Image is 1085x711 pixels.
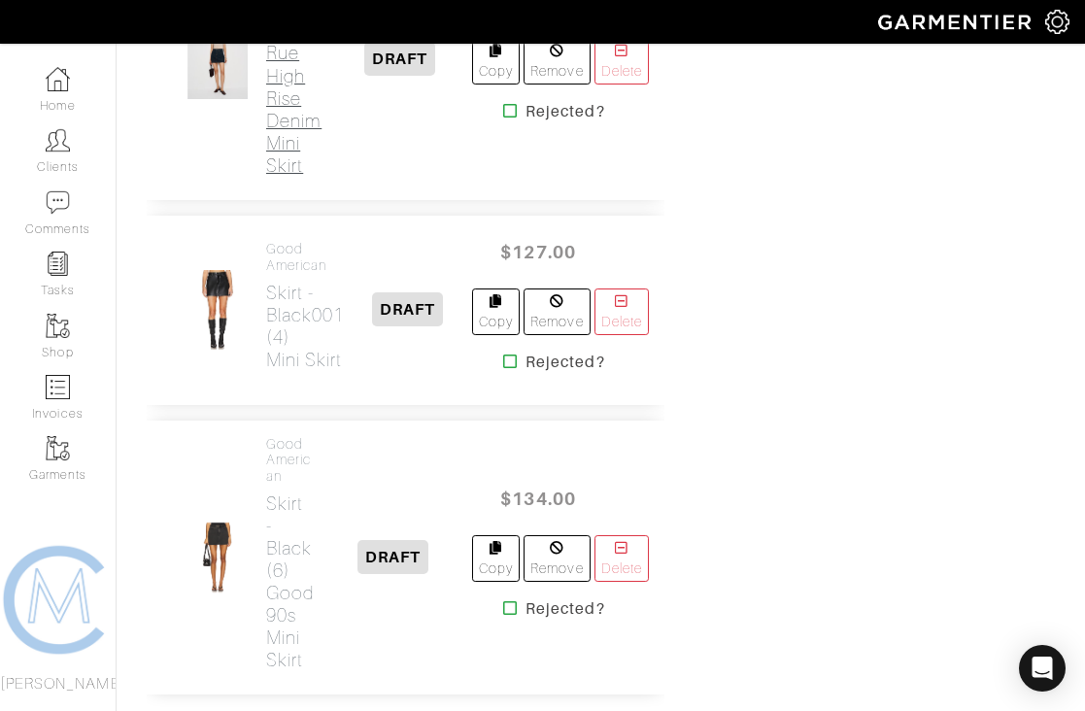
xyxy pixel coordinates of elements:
img: PMADrXCdR6sHAUXWdJQmXqEM [186,18,248,100]
img: garmentier-logo-header-white-b43fb05a5012e4ada735d5af1a66efaba907eab6374d6393d1fbf88cb4ef424d.png [868,5,1045,39]
a: Remove [524,288,590,335]
a: Copy [472,535,520,582]
a: Good American Skirt - Black001 (4)Mini Skirt [266,241,344,371]
img: comment-icon-a0a6a9ef722e966f86d9cbdc48e553b5cf19dbc54f86b18d962a5391bc8f6eb6.png [46,190,70,215]
a: Delete [594,288,649,335]
h2: Skirt - Black001 (4) Mini Skirt [266,282,344,371]
span: DRAFT [357,540,428,574]
img: N8CKw2CQ7ZEMYjnGgkpPF8CZ [193,517,242,598]
a: Copy [472,38,520,85]
a: Delete [594,38,649,85]
strong: Rejected? [526,351,604,374]
img: gear-icon-white-bd11855cb880d31180b6d7d6211b90ccbf57a29d726f0c71d8c61bd08dd39cc2.png [1045,10,1069,34]
a: Remove [524,535,590,582]
img: clients-icon-6bae9207a08558b7cb47a8932f037763ab4055f8c8b6bfacd5dc20c3e0201464.png [46,128,70,152]
img: 4XeEbLjTsTU7UwXGmEVagQTQ [192,269,242,351]
a: Delete [594,535,649,582]
strong: Rejected? [526,597,604,621]
img: dashboard-icon-dbcd8f5a0b271acd01030246c82b418ddd0df26cd7fceb0bd07c9910d44c42f6.png [46,67,70,91]
a: Copy [472,288,520,335]
a: Good American Skirt - Black (6)Good 90s Mini Skirt [266,436,314,672]
strong: Rejected? [526,100,604,123]
img: reminder-icon-8004d30b9f0a5d33ae49ab947aed9ed385cf756f9e5892f1edd6e32f2345188e.png [46,252,70,276]
div: Open Intercom Messenger [1019,645,1066,692]
a: Remove [524,38,590,85]
span: DRAFT [364,42,435,76]
h4: Good American [266,241,344,274]
span: $134.00 [480,478,596,520]
img: orders-icon-0abe47150d42831381b5fb84f609e132dff9fe21cb692f30cb5eec754e2cba89.png [46,375,70,399]
span: DRAFT [372,292,443,326]
h4: Good American [266,436,314,485]
img: garments-icon-b7da505a4dc4fd61783c78ac3ca0ef83fa9d6f193b1c9dc38574b1d14d53ca28.png [46,436,70,460]
h2: Skirt - Black (6) Good 90s Mini Skirt [266,492,314,671]
span: $127.00 [480,231,596,273]
img: garments-icon-b7da505a4dc4fd61783c78ac3ca0ef83fa9d6f193b1c9dc38574b1d14d53ca28.png [46,314,70,338]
